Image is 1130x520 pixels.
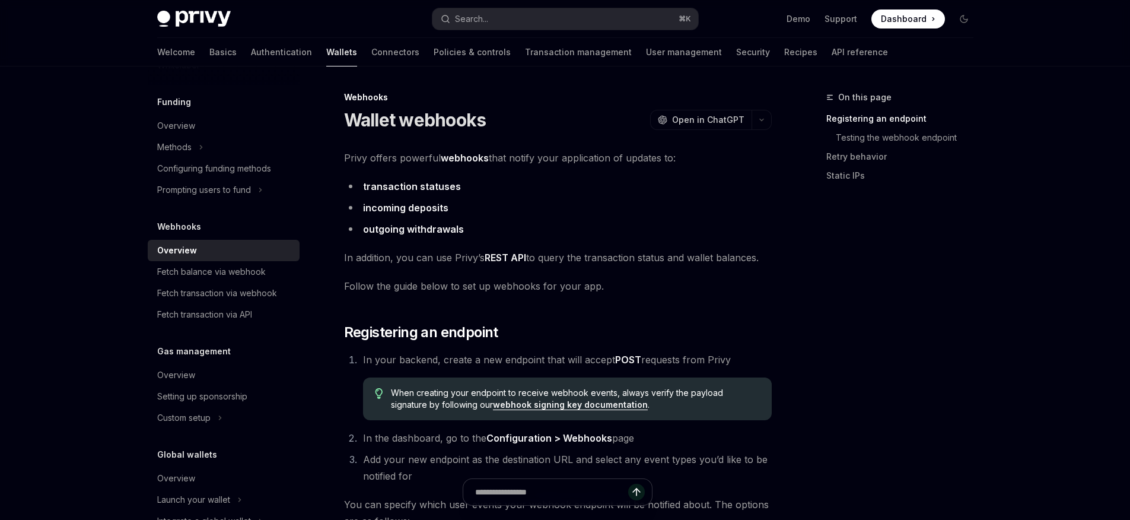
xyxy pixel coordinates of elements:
a: Connectors [371,38,419,66]
span: Add your new endpoint as the destination URL and select any event types you’d like to be notified... [363,454,768,482]
div: Overview [157,243,197,258]
div: Prompting users to fund [157,183,251,197]
a: API reference [832,38,888,66]
h1: Wallet webhooks [344,109,486,131]
strong: webhooks [441,152,489,164]
button: Custom setup [148,407,300,429]
a: Fetch transaction via API [148,304,300,325]
h5: Global wallets [157,448,217,462]
button: Prompting users to fund [148,179,300,201]
span: ⌘ K [679,14,691,24]
a: Overview [148,115,300,137]
img: dark logo [157,11,231,27]
a: Configuring funding methods [148,158,300,179]
div: Search... [455,12,488,26]
a: incoming deposits [363,202,448,214]
h5: Gas management [157,344,231,359]
a: Support [825,13,857,25]
a: Recipes [784,38,817,66]
a: User management [646,38,722,66]
div: Fetch transaction via webhook [157,286,277,300]
div: Overview [157,119,195,133]
a: Overview [148,364,300,386]
a: Dashboard [871,9,945,28]
h5: Funding [157,95,191,109]
a: Transaction management [525,38,632,66]
a: Registering an endpoint [826,109,983,128]
span: Dashboard [881,13,927,25]
span: Open in ChatGPT [672,114,744,126]
span: Privy offers powerful that notify your application of updates to: [344,150,772,166]
button: Toggle dark mode [954,9,973,28]
span: Follow the guide below to set up webhooks for your app. [344,278,772,294]
a: Welcome [157,38,195,66]
a: Security [736,38,770,66]
strong: Configuration > Webhooks [486,432,612,444]
a: REST API [485,252,526,264]
a: Basics [209,38,237,66]
div: Fetch balance via webhook [157,265,266,279]
button: Methods [148,137,300,158]
a: Authentication [251,38,312,66]
h5: Webhooks [157,220,201,234]
a: Setting up sponsorship [148,386,300,407]
span: Registering an endpoint [344,323,498,342]
a: Static IPs [826,166,983,185]
div: Fetch transaction via API [157,307,252,322]
span: When creating your endpoint to receive webhook events, always verify the payload signature by fol... [391,387,759,411]
input: Ask a question... [475,479,628,505]
a: Fetch balance via webhook [148,261,300,283]
div: Overview [157,471,195,486]
a: Fetch transaction via webhook [148,283,300,304]
strong: POST [615,354,641,366]
a: Overview [148,468,300,489]
a: outgoing withdrawals [363,223,464,236]
div: Methods [157,140,192,154]
span: In your backend, create a new endpoint that will accept requests from Privy [363,354,731,366]
div: Custom setup [157,411,211,425]
button: Send message [628,484,645,500]
a: Overview [148,240,300,261]
span: In the dashboard, go to the page [363,432,634,444]
button: Launch your wallet [148,489,300,511]
div: Overview [157,368,195,382]
button: Open in ChatGPT [650,110,752,130]
div: Launch your wallet [157,493,230,507]
a: Policies & controls [434,38,511,66]
span: In addition, you can use Privy’s to query the transaction status and wallet balances. [344,249,772,266]
div: Webhooks [344,91,772,103]
a: webhook signing key documentation [493,399,648,410]
a: transaction statuses [363,180,461,193]
div: Setting up sponsorship [157,389,247,404]
svg: Tip [375,388,383,399]
a: Wallets [326,38,357,66]
a: Retry behavior [826,147,983,166]
span: On this page [838,90,892,104]
a: Demo [787,13,810,25]
div: Configuring funding methods [157,161,271,176]
a: Testing the webhook endpoint [826,128,983,147]
button: Search...⌘K [432,8,698,30]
